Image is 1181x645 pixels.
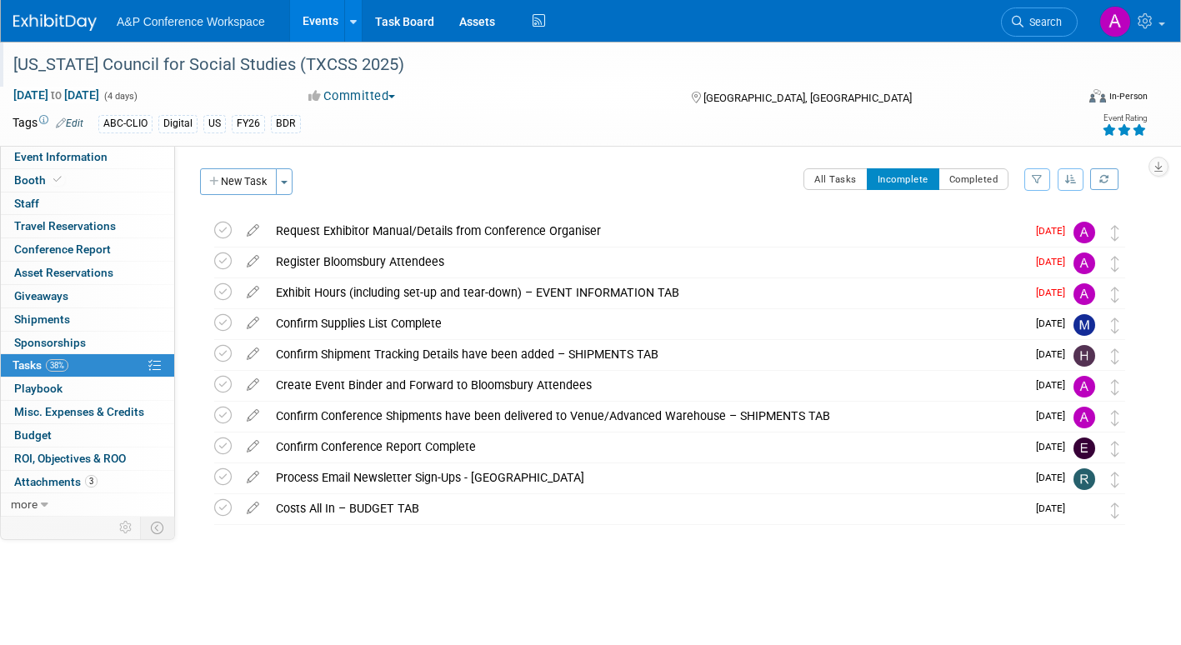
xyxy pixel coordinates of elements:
[14,336,86,349] span: Sponsorships
[1,424,174,447] a: Budget
[1111,317,1119,333] i: Move task
[1102,114,1147,122] div: Event Rating
[1036,379,1073,391] span: [DATE]
[803,168,868,190] button: All Tasks
[268,494,1026,522] div: Costs All In – BUDGET TAB
[238,254,268,269] a: edit
[1,332,174,354] a: Sponsorships
[1036,502,1073,514] span: [DATE]
[238,285,268,300] a: edit
[14,428,52,442] span: Budget
[53,175,62,184] i: Booth reservation complete
[14,452,126,465] span: ROI, Objectives & ROO
[8,50,1051,80] div: [US_STATE] Council for Social Studies (TXCSS 2025)
[14,197,39,210] span: Staff
[85,475,98,487] span: 3
[112,517,141,538] td: Personalize Event Tab Strip
[1073,468,1095,490] img: Rhianna Blackburn
[238,316,268,331] a: edit
[979,87,1148,112] div: Event Format
[46,359,68,372] span: 38%
[1,471,174,493] a: Attachments3
[1,354,174,377] a: Tasks38%
[13,358,68,372] span: Tasks
[1073,252,1095,274] img: Amanda Oney
[14,382,63,395] span: Playbook
[14,312,70,326] span: Shipments
[1073,437,1095,459] img: Erin Conklin
[1036,317,1073,329] span: [DATE]
[1,308,174,331] a: Shipments
[238,347,268,362] a: edit
[1,262,174,284] a: Asset Reservations
[1111,472,1119,487] i: Move task
[1073,499,1095,521] img: Anne Weston
[158,115,198,132] div: Digital
[1,401,174,423] a: Misc. Expenses & Credits
[271,115,301,132] div: BDR
[238,501,268,516] a: edit
[1111,348,1119,364] i: Move task
[1,285,174,307] a: Giveaways
[1073,376,1095,397] img: Amanda Oney
[1001,7,1078,37] a: Search
[1036,287,1073,298] span: [DATE]
[13,14,97,31] img: ExhibitDay
[268,309,1026,337] div: Confirm Supplies List Complete
[268,371,1026,399] div: Create Event Binder and Forward to Bloomsbury Attendees
[268,247,1026,276] div: Register Bloomsbury Attendees
[13,114,83,133] td: Tags
[268,340,1026,368] div: Confirm Shipment Tracking Details have been added – SHIPMENTS TAB
[1,192,174,215] a: Staff
[268,278,1026,307] div: Exhibit Hours (including set-up and tear-down) – EVENT INFORMATION TAB
[14,266,113,279] span: Asset Reservations
[103,91,138,102] span: (4 days)
[1,215,174,237] a: Travel Reservations
[1111,379,1119,395] i: Move task
[703,92,912,104] span: [GEOGRAPHIC_DATA], [GEOGRAPHIC_DATA]
[268,432,1026,461] div: Confirm Conference Report Complete
[1111,410,1119,426] i: Move task
[1090,168,1118,190] a: Refresh
[13,87,100,102] span: [DATE] [DATE]
[14,150,108,163] span: Event Information
[1073,283,1095,305] img: Amanda Oney
[203,115,226,132] div: US
[1,493,174,516] a: more
[238,223,268,238] a: edit
[238,439,268,454] a: edit
[48,88,64,102] span: to
[14,475,98,488] span: Attachments
[1,169,174,192] a: Booth
[200,168,277,195] button: New Task
[232,115,265,132] div: FY26
[1099,6,1131,37] img: Amanda Oney
[1,238,174,261] a: Conference Report
[303,87,402,105] button: Committed
[1036,472,1073,483] span: [DATE]
[1036,225,1073,237] span: [DATE]
[1073,407,1095,428] img: Amanda Oney
[1111,287,1119,302] i: Move task
[1073,314,1095,336] img: Mark Strong
[1036,441,1073,452] span: [DATE]
[1073,345,1095,367] img: Hannah Siegel
[14,289,68,302] span: Giveaways
[141,517,175,538] td: Toggle Event Tabs
[1036,410,1073,422] span: [DATE]
[117,15,265,28] span: A&P Conference Workspace
[14,242,111,256] span: Conference Report
[1,447,174,470] a: ROI, Objectives & ROO
[1023,16,1062,28] span: Search
[268,217,1026,245] div: Request Exhibitor Manual/Details from Conference Organiser
[1111,256,1119,272] i: Move task
[11,497,38,511] span: more
[1036,348,1073,360] span: [DATE]
[238,408,268,423] a: edit
[1111,225,1119,241] i: Move task
[238,470,268,485] a: edit
[1,146,174,168] a: Event Information
[14,219,116,232] span: Travel Reservations
[98,115,153,132] div: ABC-CLIO
[14,405,144,418] span: Misc. Expenses & Credits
